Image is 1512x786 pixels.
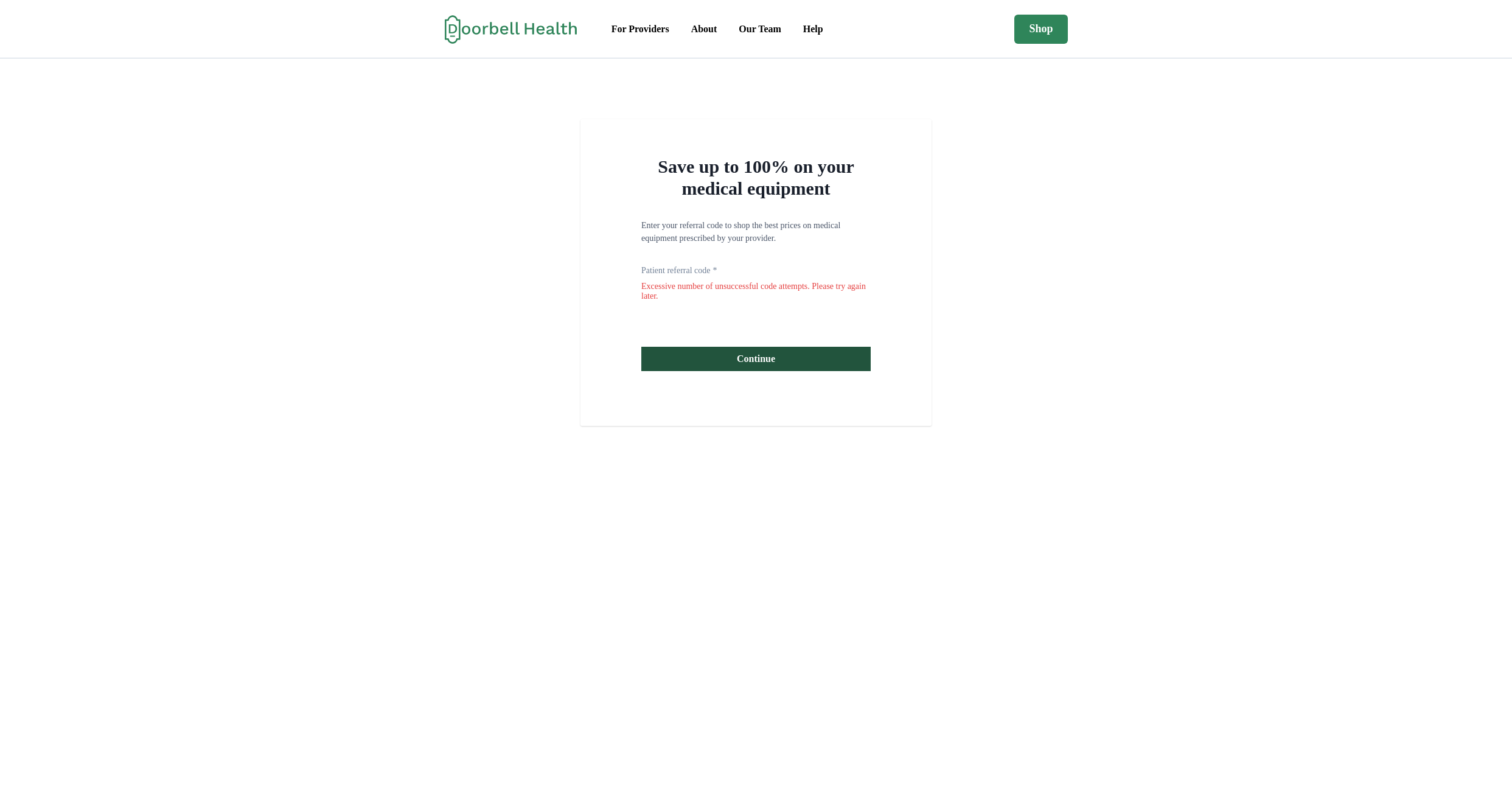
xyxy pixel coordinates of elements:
p: Enter your referral code to shop the best prices on medical equipment prescribed by your provider. [641,219,871,245]
div: Our Team [739,22,781,37]
div: Excessive number of unsuccessful code attempts. Please try again later. [641,282,871,301]
a: For Providers [602,17,679,41]
a: Help [793,17,833,41]
button: Continue [641,347,871,371]
a: Shop [1014,15,1067,44]
h2: Save up to 100% on your medical equipment [641,156,871,200]
div: For Providers [611,22,669,37]
a: About [681,17,727,41]
a: Our Team [729,17,791,41]
div: About [691,22,717,37]
label: Patient referral code [641,264,717,277]
div: Help [803,22,823,37]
